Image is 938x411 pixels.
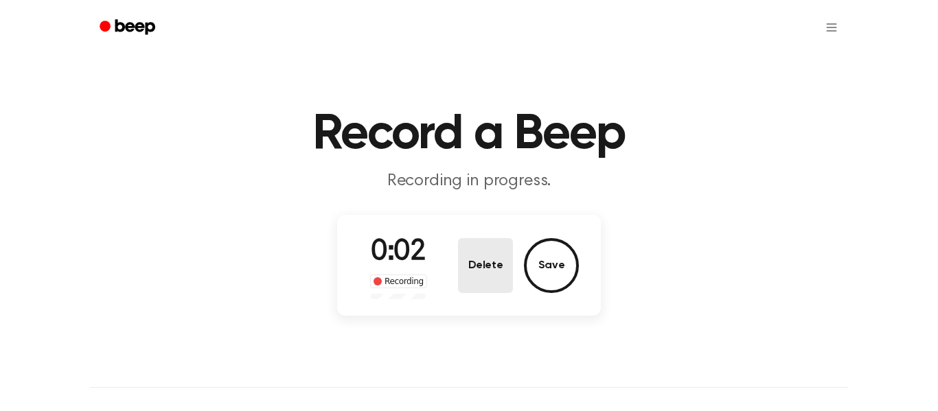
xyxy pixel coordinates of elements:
[524,238,579,293] button: Save Audio Record
[370,274,427,288] div: Recording
[117,110,821,159] h1: Record a Beep
[90,14,168,41] a: Beep
[458,238,513,293] button: Delete Audio Record
[371,238,426,267] span: 0:02
[815,11,848,44] button: Open menu
[205,170,733,193] p: Recording in progress.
